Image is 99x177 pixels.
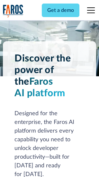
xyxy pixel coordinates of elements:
[14,77,65,98] span: Faros AI platform
[3,5,23,18] img: Logo of the analytics and reporting company Faros.
[42,4,79,17] a: Get a demo
[3,5,23,18] a: home
[14,53,85,99] h1: Discover the power of the
[83,3,96,18] div: menu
